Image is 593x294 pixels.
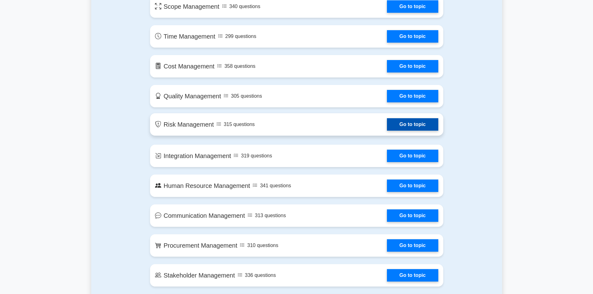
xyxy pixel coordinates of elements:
[387,209,438,222] a: Go to topic
[387,118,438,131] a: Go to topic
[387,90,438,102] a: Go to topic
[387,150,438,162] a: Go to topic
[387,0,438,13] a: Go to topic
[387,30,438,43] a: Go to topic
[387,60,438,72] a: Go to topic
[387,239,438,252] a: Go to topic
[387,180,438,192] a: Go to topic
[387,269,438,282] a: Go to topic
